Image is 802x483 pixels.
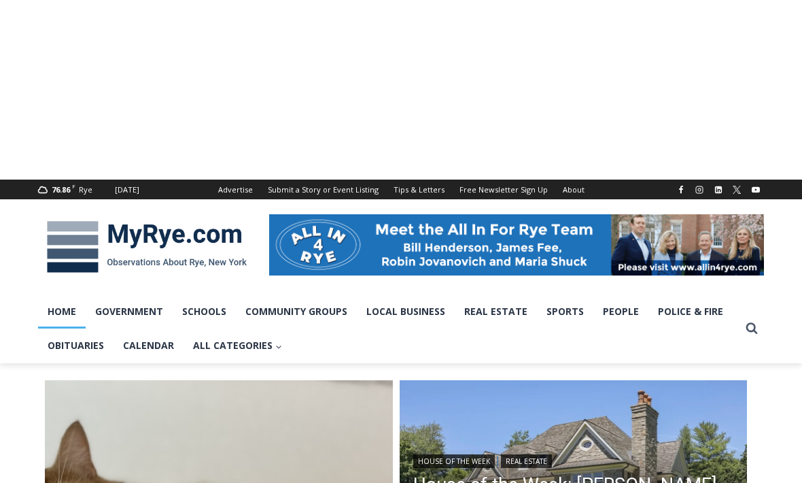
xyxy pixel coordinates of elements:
[184,329,292,363] a: All Categories
[648,295,733,329] a: Police & Fire
[211,180,592,199] nav: Secondary Navigation
[115,184,139,196] div: [DATE]
[38,295,739,363] nav: Primary Navigation
[501,454,552,468] a: Real Estate
[269,214,764,276] img: All in for Rye
[555,180,592,199] a: About
[114,329,184,363] a: Calendar
[455,295,537,329] a: Real Estate
[38,329,114,363] a: Obituaries
[386,180,452,199] a: Tips & Letters
[260,180,386,199] a: Submit a Story or Event Listing
[452,180,555,199] a: Free Newsletter Sign Up
[38,295,86,329] a: Home
[537,295,593,329] a: Sports
[691,182,708,198] a: Instagram
[72,182,75,190] span: F
[357,295,455,329] a: Local Business
[52,184,70,195] span: 76.86
[79,184,92,196] div: Rye
[173,295,236,329] a: Schools
[413,452,734,468] div: |
[236,295,357,329] a: Community Groups
[86,295,173,329] a: Government
[748,182,764,198] a: YouTube
[193,338,282,353] span: All Categories
[211,180,260,199] a: Advertise
[673,182,689,198] a: Facebook
[710,182,727,198] a: Linkedin
[729,182,745,198] a: X
[38,212,256,282] img: MyRye.com
[593,295,648,329] a: People
[413,454,495,468] a: House of the Week
[739,316,764,341] button: View Search Form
